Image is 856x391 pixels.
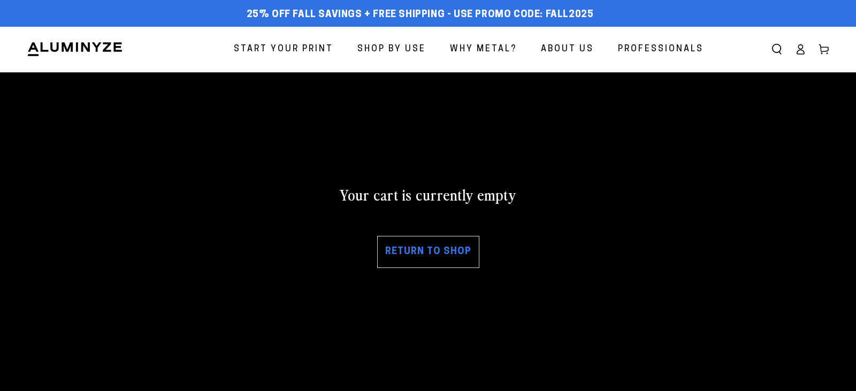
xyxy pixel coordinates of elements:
[226,35,341,64] a: Start Your Print
[27,185,829,204] h2: Your cart is currently empty
[247,9,594,21] span: 25% off FALL Savings + Free Shipping - Use Promo Code: FALL2025
[349,35,434,64] a: Shop By Use
[541,42,594,57] span: About Us
[357,42,426,57] span: Shop By Use
[442,35,525,64] a: Why Metal?
[377,236,479,268] a: Return to shop
[533,35,602,64] a: About Us
[610,35,712,64] a: Professionals
[618,42,704,57] span: Professionals
[27,41,123,57] img: Aluminyze
[450,42,517,57] span: Why Metal?
[234,42,333,57] span: Start Your Print
[765,37,789,61] summary: Search our site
